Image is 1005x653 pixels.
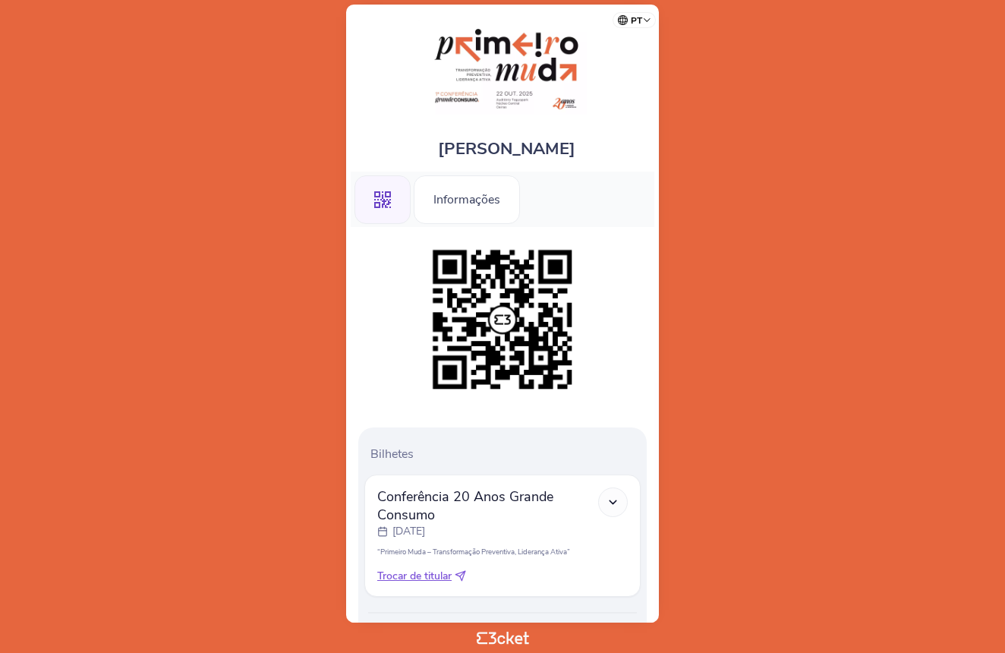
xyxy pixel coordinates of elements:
p: Bilhetes [370,446,641,462]
span: [PERSON_NAME] [438,137,575,160]
a: Informações [414,190,520,207]
div: Informações [414,175,520,224]
img: 1189635c49e94bc7ba5714966768829e.png [425,242,580,397]
p: [DATE] [392,524,425,539]
span: Conferência 20 Anos Grande Consumo [377,487,598,524]
p: “Primeiro Muda – Transformação Preventiva, Liderança Ativa” [377,547,628,557]
span: Trocar de titular [377,569,452,584]
img: Primeiro Muda - Conferência 20 Anos Grande Consumo [418,20,587,115]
